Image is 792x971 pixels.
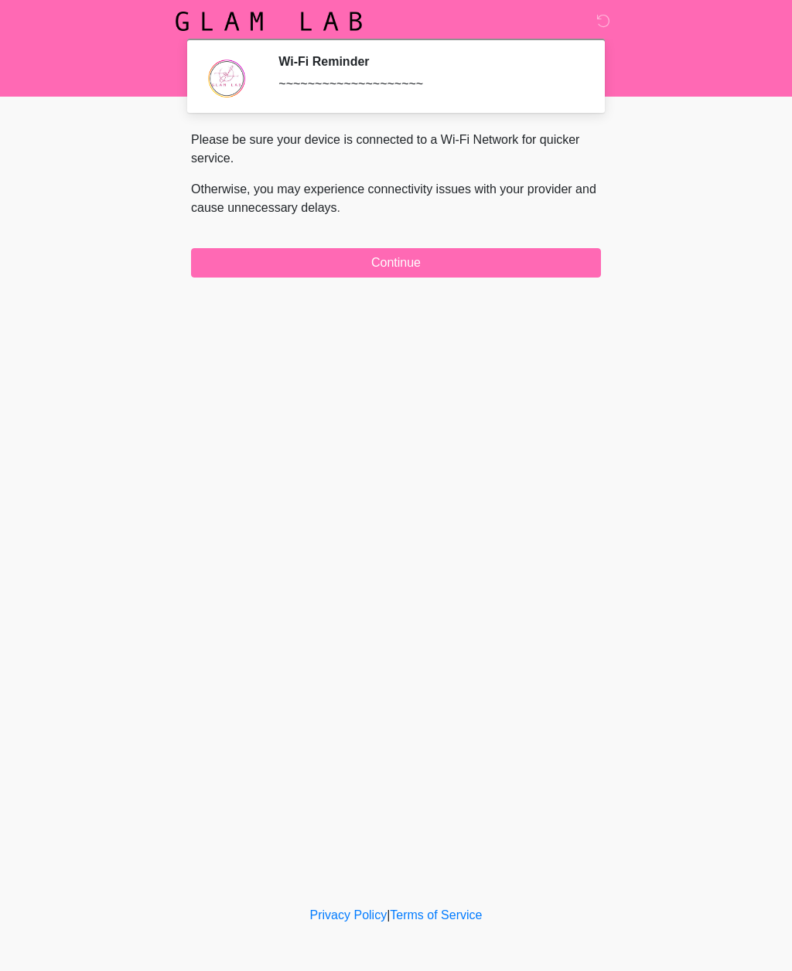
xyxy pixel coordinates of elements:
div: ~~~~~~~~~~~~~~~~~~~~ [278,75,578,94]
button: Continue [191,248,601,278]
a: Terms of Service [390,908,482,922]
a: Privacy Policy [310,908,387,922]
p: Otherwise, you may experience connectivity issues with your provider and cause unnecessary delays [191,180,601,217]
img: Glam Lab Logo [176,12,362,31]
img: Agent Avatar [203,54,249,101]
span: . [337,201,340,214]
a: | [387,908,390,922]
p: Please be sure your device is connected to a Wi-Fi Network for quicker service. [191,131,601,168]
h2: Wi-Fi Reminder [278,54,578,69]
